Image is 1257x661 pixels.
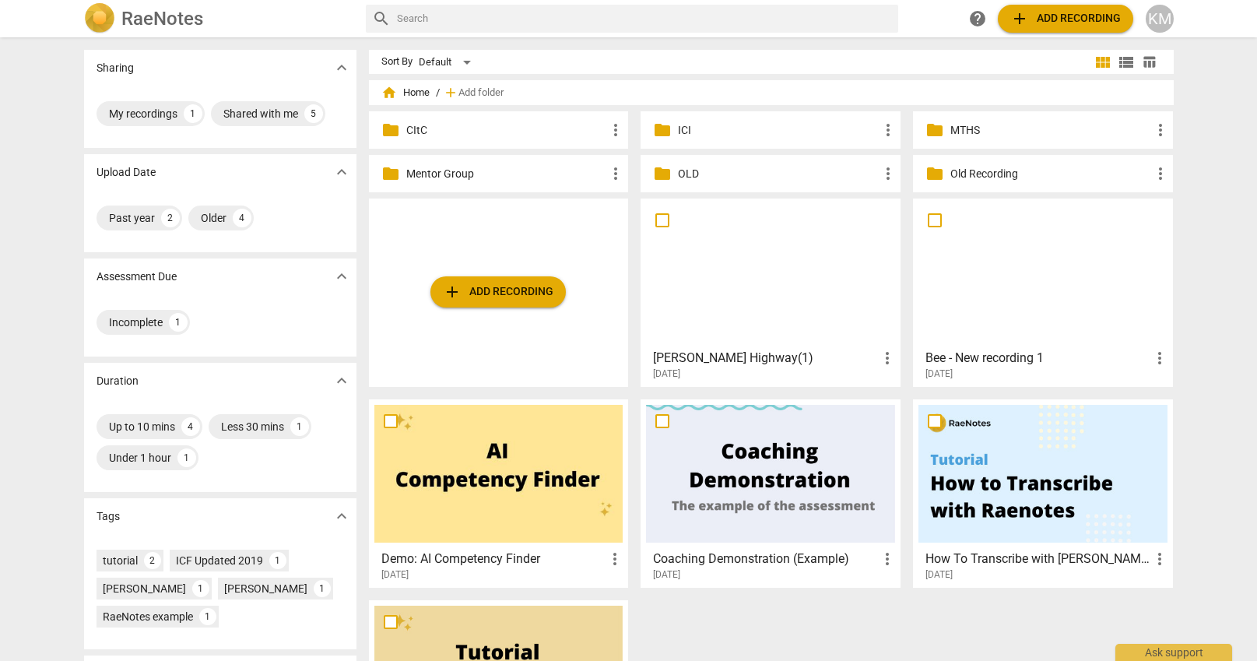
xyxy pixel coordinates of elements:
[443,85,458,100] span: add
[381,85,397,100] span: home
[314,580,331,597] div: 1
[381,85,430,100] span: Home
[372,9,391,28] span: search
[330,265,353,288] button: Show more
[1142,54,1157,69] span: table_chart
[678,166,879,182] p: OLD
[653,164,672,183] span: folder
[925,164,944,183] span: folder
[304,104,323,123] div: 5
[330,56,353,79] button: Show more
[1115,51,1138,74] button: List view
[169,313,188,332] div: 1
[330,369,353,392] button: Show more
[192,580,209,597] div: 1
[109,450,171,466] div: Under 1 hour
[381,164,400,183] span: folder
[332,163,351,181] span: expand_more
[233,209,251,227] div: 4
[177,448,196,467] div: 1
[458,87,504,99] span: Add folder
[1094,53,1112,72] span: view_module
[918,204,1167,380] a: Bee - New recording 1[DATE]
[950,122,1151,139] p: MTHS
[109,315,163,330] div: Incomplete
[397,6,892,31] input: Search
[97,269,177,285] p: Assessment Due
[878,349,897,367] span: more_vert
[109,210,155,226] div: Past year
[1138,51,1161,74] button: Table view
[1151,164,1170,183] span: more_vert
[184,104,202,123] div: 1
[1150,349,1169,367] span: more_vert
[950,166,1151,182] p: Old Recording
[925,550,1150,568] h3: How To Transcribe with RaeNotes
[1151,121,1170,139] span: more_vert
[606,164,625,183] span: more_vert
[84,3,353,34] a: LogoRaeNotes
[381,568,409,582] span: [DATE]
[199,608,216,625] div: 1
[879,164,897,183] span: more_vert
[224,581,307,596] div: [PERSON_NAME]
[653,121,672,139] span: folder
[1117,53,1136,72] span: view_list
[879,121,897,139] span: more_vert
[653,349,878,367] h3: King Faisal Highway(1)
[646,204,895,380] a: [PERSON_NAME] Highway(1)[DATE]
[332,267,351,286] span: expand_more
[176,553,263,568] div: ICF Updated 2019
[443,283,553,301] span: Add recording
[103,609,193,624] div: RaeNotes example
[97,164,156,181] p: Upload Date
[606,550,624,568] span: more_vert
[1115,644,1232,661] div: Ask support
[161,209,180,227] div: 2
[1010,9,1121,28] span: Add recording
[925,568,953,582] span: [DATE]
[181,417,200,436] div: 4
[646,405,895,581] a: Coaching Demonstration (Example)[DATE]
[964,5,992,33] a: Help
[109,106,177,121] div: My recordings
[918,405,1167,581] a: How To Transcribe with [PERSON_NAME][DATE]
[332,58,351,77] span: expand_more
[381,56,413,68] div: Sort By
[678,122,879,139] p: ICI
[430,276,566,308] button: Upload
[925,121,944,139] span: folder
[84,3,115,34] img: Logo
[97,373,139,389] p: Duration
[381,121,400,139] span: folder
[436,87,440,99] span: /
[878,550,897,568] span: more_vert
[332,507,351,526] span: expand_more
[330,160,353,184] button: Show more
[223,106,298,121] div: Shared with me
[925,349,1150,367] h3: Bee - New recording 1
[968,9,987,28] span: help
[381,550,606,568] h3: Demo: AI Competency Finder
[925,367,953,381] span: [DATE]
[332,371,351,390] span: expand_more
[103,553,138,568] div: tutorial
[109,419,175,434] div: Up to 10 mins
[653,568,680,582] span: [DATE]
[406,166,607,182] p: Mentor Group
[606,121,625,139] span: more_vert
[103,581,186,596] div: [PERSON_NAME]
[269,552,286,569] div: 1
[374,405,623,581] a: Demo: AI Competency Finder[DATE]
[998,5,1133,33] button: Upload
[144,552,161,569] div: 2
[290,417,309,436] div: 1
[1150,550,1169,568] span: more_vert
[97,60,134,76] p: Sharing
[121,8,203,30] h2: RaeNotes
[406,122,607,139] p: CItC
[1091,51,1115,74] button: Tile view
[1146,5,1174,33] button: KM
[653,550,878,568] h3: Coaching Demonstration (Example)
